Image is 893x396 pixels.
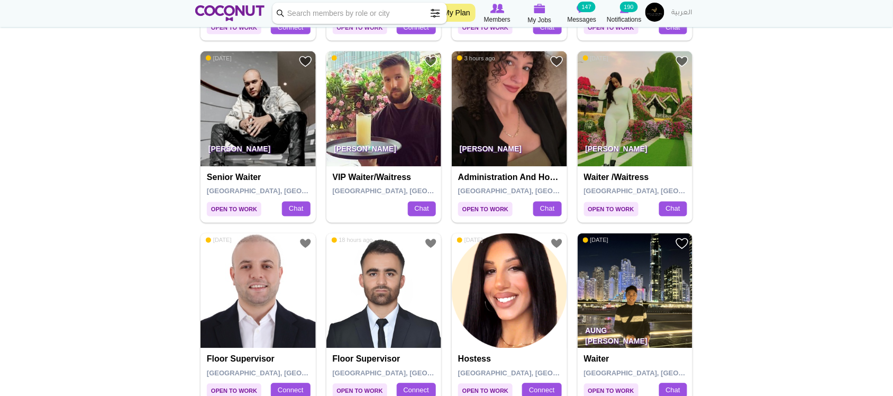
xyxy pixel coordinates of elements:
a: Chat [659,20,687,35]
p: [PERSON_NAME] [452,137,567,167]
h4: Senior waiter [207,173,312,183]
span: [GEOGRAPHIC_DATA], [GEOGRAPHIC_DATA] [458,187,609,195]
input: Search members by role or city [272,3,447,24]
span: My Jobs [528,15,552,25]
span: Open to Work [458,202,513,217]
p: [PERSON_NAME] [578,137,693,167]
a: My Jobs My Jobs [518,3,561,25]
span: Open to Work [207,202,261,217]
span: [DATE] [206,55,232,62]
a: Chat [533,20,561,35]
span: Members [484,14,511,25]
a: Connect [397,20,436,35]
p: [PERSON_NAME] [201,137,316,167]
a: Connect [271,20,310,35]
span: [DATE] [332,55,358,62]
span: Open to Work [207,20,261,34]
a: Add to Favourites [676,55,689,68]
a: Messages Messages 147 [561,3,603,25]
span: [GEOGRAPHIC_DATA], [GEOGRAPHIC_DATA] [333,187,484,195]
a: Notifications Notifications 190 [603,3,645,25]
span: [DATE] [206,237,232,244]
p: Aung [PERSON_NAME] [578,319,693,348]
a: Add to Favourites [424,237,438,250]
a: Add to Favourites [676,237,689,250]
span: 3 hours ago [457,55,495,62]
span: Notifications [607,14,641,25]
span: [GEOGRAPHIC_DATA], [GEOGRAPHIC_DATA] [458,370,609,377]
a: Chat [533,202,561,217]
img: Home [195,5,265,21]
a: Chat [282,202,310,217]
a: Add to Favourites [299,237,312,250]
span: Open to Work [584,202,639,217]
a: Add to Favourites [550,55,563,68]
small: 190 [620,2,638,12]
span: Open to Work [333,20,387,34]
h4: Waiter [584,355,689,364]
a: Chat [408,202,436,217]
h4: Floor Supervisor [207,355,312,364]
span: [DATE] [583,55,609,62]
img: Browse Members [490,4,504,13]
span: [DATE] [457,237,483,244]
p: [PERSON_NAME] [326,137,442,167]
a: Chat [659,202,687,217]
h4: VIP Waiter/Waitress [333,173,438,183]
h4: Waiter /Waitress [584,173,689,183]
a: Add to Favourites [299,55,312,68]
a: Add to Favourites [424,55,438,68]
a: العربية [667,3,698,24]
span: [GEOGRAPHIC_DATA], [GEOGRAPHIC_DATA] [207,187,358,195]
img: My Jobs [534,4,545,13]
h4: Administration and Hostess [458,173,563,183]
span: Messages [568,14,597,25]
img: Messages [577,4,587,13]
span: [GEOGRAPHIC_DATA], [GEOGRAPHIC_DATA] [584,370,735,377]
a: Add to Favourites [550,237,563,250]
span: [GEOGRAPHIC_DATA], [GEOGRAPHIC_DATA] [333,370,484,377]
span: [GEOGRAPHIC_DATA], [GEOGRAPHIC_DATA] [584,187,735,195]
a: My Plan [438,4,476,22]
small: 147 [578,2,596,12]
span: Open to Work [584,20,639,34]
span: Open to Work [458,20,513,34]
a: Browse Members Members [476,3,518,25]
span: [DATE] [583,237,609,244]
span: [GEOGRAPHIC_DATA], [GEOGRAPHIC_DATA] [207,370,358,377]
img: Notifications [620,4,629,13]
span: 18 hours ago [332,237,373,244]
h4: Floor Supervisor [333,355,438,364]
h4: Hostess [458,355,563,364]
